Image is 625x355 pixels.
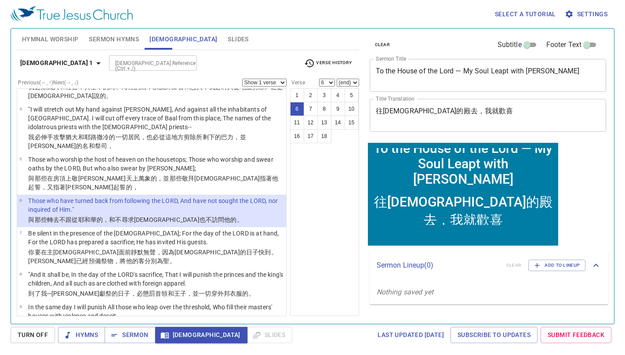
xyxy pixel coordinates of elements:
p: Those who have turned back from following the LORD, And have not sought the LORD, nor inquired of... [28,196,283,214]
span: Settings [567,9,607,20]
span: Select a tutorial [495,9,556,20]
wh3068: 獻祭 [99,290,255,297]
div: 往[DEMOGRAPHIC_DATA]的殿去，我就歡喜 [4,52,190,88]
span: Slides [228,34,248,45]
textarea: 往[DEMOGRAPHIC_DATA]的殿去，我就歡喜 [376,107,600,123]
p: "And it shall be, In the day of the LORD's sacrifice, That I will punish the princes and the king... [28,270,283,288]
span: clear [375,41,390,49]
span: Hymns [65,330,98,341]
span: Subscribe to Updates [458,330,531,341]
wh6440: 靜默無聲 [28,249,277,264]
p: 到了我─[PERSON_NAME] [28,289,283,298]
wh3068: 的，和不尋求 [97,216,243,223]
wh3548: ， [107,142,113,149]
p: 與那些在房頂 [28,174,283,192]
span: [DEMOGRAPHIC_DATA] [162,330,240,341]
span: Add to Lineup [534,261,580,269]
span: 8 [19,272,22,276]
wh1875: 他的。 [224,216,243,223]
wh5472: 不跟從耶和華 [59,216,243,223]
wh3069: 面前 [28,249,277,264]
span: [DEMOGRAPHIC_DATA] [149,34,217,45]
wh8064: 上萬象 [28,175,278,191]
button: 5 [345,88,359,102]
img: True Jesus Church [11,6,133,22]
button: Verse History [299,57,357,70]
button: 11 [290,116,304,130]
p: In the same day I will punish All those who leap over the threshold, Who fill their masters' hous... [28,303,283,320]
span: Hymnal Worship [22,34,79,45]
wh6485: 首領 [155,290,254,297]
wh3649: 的名 [76,142,113,149]
button: 14 [331,116,345,130]
button: 12 [304,116,318,130]
button: Hymns [58,327,105,343]
input: Type Bible Reference [112,58,180,68]
span: Last updated [DATE] [378,330,444,341]
span: Submit Feedback [548,330,604,341]
p: Those who worship the host of heaven on the housetops; Those who worship and swear oaths by the L... [28,155,283,173]
wh6942: 他的客 [126,257,176,264]
button: 9 [331,102,345,116]
wh5002: 的。 [100,92,112,99]
p: 我必除滅 [28,83,283,100]
wh5237: 衣服 [230,290,255,297]
button: 3 [317,88,331,102]
wh3027: 攻擊猶大 [28,134,246,149]
wh3063: 和耶路撒冷 [28,134,246,149]
span: Footer Text [546,40,582,50]
a: Submit Feedback [541,327,611,343]
wh3389: 的一切居民 [28,134,246,149]
button: 16 [290,129,304,143]
button: clear [370,40,396,50]
wh1121: 和王子 [168,290,255,297]
button: 15 [345,116,359,130]
textarea: To the House of the Lord — My Soul Leapt with [PERSON_NAME] [376,67,600,83]
p: 你要在主 [28,248,283,265]
button: 4 [331,88,345,102]
button: 1 [290,88,304,102]
button: [DEMOGRAPHIC_DATA] [155,327,247,343]
wh3068: 已經預備 [76,257,175,264]
wh2077: 的日子 [112,290,255,297]
p: 我必伸 [28,133,283,150]
wh8034: 和祭司 [89,142,114,149]
button: 10 [345,102,359,116]
wh3559: 祭物 [101,257,176,264]
b: [DEMOGRAPHIC_DATA] 1 [20,58,93,69]
button: Turn Off [11,327,55,343]
a: Subscribe to Updates [451,327,538,343]
wh7650: 的， [126,184,138,191]
wh8269: ，並一切穿 [186,290,255,297]
span: Turn Off [18,330,48,341]
p: Sermon Lineup ( 0 ) [377,260,499,271]
wh4428: 起誓 [113,184,138,191]
label: Previous (←, ↑) Next (→, ↓) [18,80,78,85]
wh3117: ，必懲罰 [131,290,255,297]
button: Select a tutorial [491,6,560,22]
span: Sermon [112,330,148,341]
span: 4 [19,106,22,111]
wh6635: 的，並那些敬拜 [28,175,278,191]
button: 2 [304,88,318,102]
span: 6 [19,198,22,203]
a: Last updated [DATE] [374,327,447,343]
wh1245: [DEMOGRAPHIC_DATA] [134,216,243,223]
span: Subtitle [498,40,522,50]
button: Add to Lineup [528,260,585,271]
span: 9 [19,304,22,309]
button: 6 [290,102,304,116]
p: Be silent in the presence of the [DEMOGRAPHIC_DATA]; For the day of the LORD is at hand, For the ... [28,229,283,246]
span: Verse History [304,58,352,69]
wh5186: 手 [28,134,246,149]
div: Sermon Lineup(0)clearAdd to Lineup [370,251,609,280]
wh1406: 上敬[PERSON_NAME] [28,175,278,191]
iframe: from-child [366,141,560,247]
wh2077: ，將 [113,257,176,264]
button: 17 [304,129,318,143]
button: 13 [317,116,331,130]
p: "I will stretch out My hand against [PERSON_NAME], And against all the inhabitants of [GEOGRAPHIC... [28,105,283,131]
button: Settings [563,6,611,22]
button: Sermon [105,327,155,343]
button: [DEMOGRAPHIC_DATA] 1 [17,55,107,71]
